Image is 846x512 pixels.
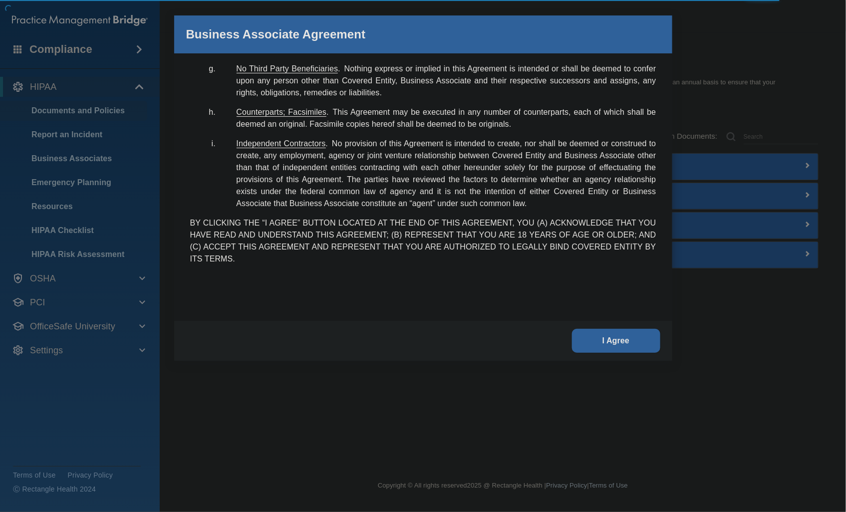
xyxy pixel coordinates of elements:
span: Independent Contractors [237,139,326,148]
span: . [237,139,328,148]
li: No provision of this Agreement is intended to create, nor shall be deemed or construed to create,... [218,138,656,210]
p: Business Associate Agreement [186,23,366,45]
li: This Agreement may be executed in any number of counterparts, each of which shall be deemed an or... [218,106,656,130]
li: Nothing express or implied in this Agreement is intended or shall be deemed to confer upon any pe... [218,63,656,99]
span: . [237,108,329,116]
span: . [237,64,340,73]
p: BY CLICKING THE “I AGREE” BUTTON LOCATED AT THE END OF THIS AGREEMENT, YOU (A) ACKNOWLEDGE THAT Y... [190,217,656,265]
span: Counterparts; Facsimiles [237,108,327,117]
button: I Agree [572,329,660,353]
span: No Third Party Beneficiaries [237,64,338,73]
